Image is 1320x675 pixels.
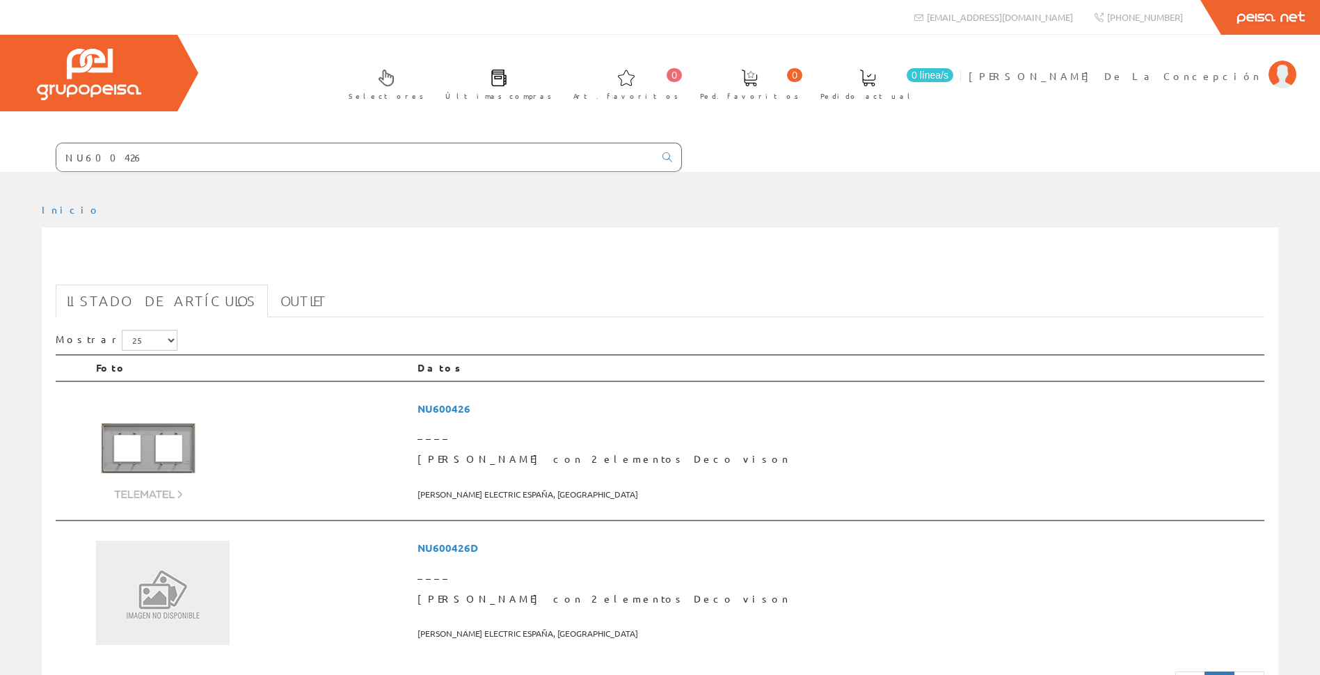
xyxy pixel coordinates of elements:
span: [PERSON_NAME] con 2 elementos Deco vison [418,447,1259,472]
span: Ped. favoritos [700,89,799,103]
span: Selectores [349,89,424,103]
span: 0 [667,68,682,82]
span: [EMAIL_ADDRESS][DOMAIN_NAME] [927,11,1073,23]
span: ____ [418,562,1259,587]
span: ____ [418,422,1259,447]
a: Inicio [42,203,101,216]
span: NU600426 [418,396,1259,422]
a: Últimas compras [431,58,559,109]
a: [PERSON_NAME] De La Concepción [969,58,1296,71]
img: Grupo Peisa [37,49,141,100]
h1: NU600426 [56,250,1264,278]
th: Foto [90,355,412,381]
img: Sin Imagen Disponible [96,541,230,645]
th: Datos [412,355,1264,381]
span: [PERSON_NAME] ELECTRIC ESPAÑA, [GEOGRAPHIC_DATA] [418,483,1259,506]
span: Últimas compras [445,89,552,103]
label: Mostrar [56,330,177,351]
span: [PHONE_NUMBER] [1107,11,1183,23]
span: Art. favoritos [573,89,678,103]
select: Mostrar [122,330,177,351]
span: 0 línea/s [907,68,953,82]
input: Buscar ... [56,143,654,171]
a: Outlet [269,285,338,317]
a: Listado de artículos [56,285,268,317]
a: Selectores [335,58,431,109]
span: NU600426D [418,535,1259,561]
span: [PERSON_NAME] con 2 elementos Deco vison [418,587,1259,612]
img: Foto artículo Marco con 2 elementos Deco vison (150x150) [96,396,200,500]
span: Pedido actual [820,89,915,103]
span: [PERSON_NAME] ELECTRIC ESPAÑA, [GEOGRAPHIC_DATA] [418,622,1259,645]
span: 0 [787,68,802,82]
span: [PERSON_NAME] De La Concepción [969,69,1262,83]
